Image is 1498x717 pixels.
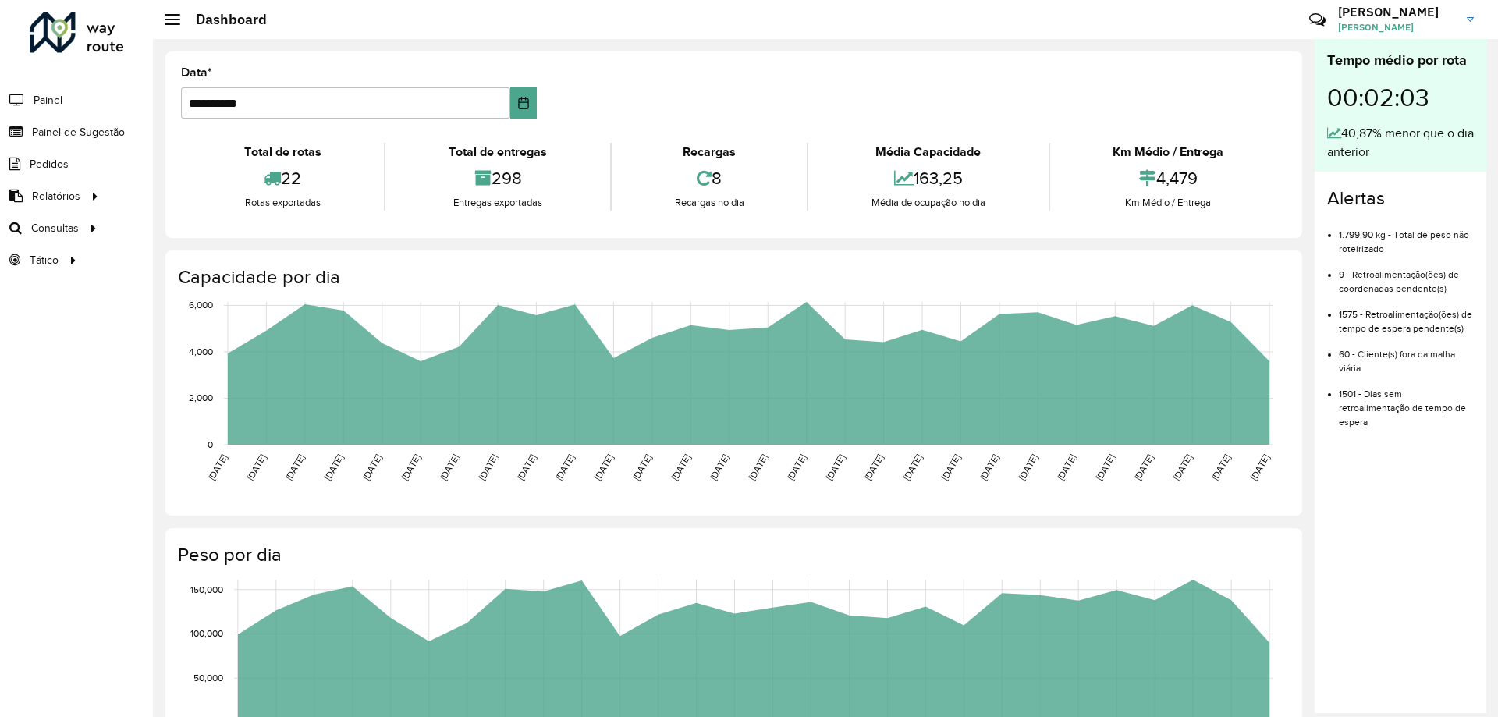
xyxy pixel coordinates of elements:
text: [DATE] [515,453,538,482]
div: 298 [389,162,605,195]
text: [DATE] [1017,453,1039,482]
div: 22 [185,162,380,195]
div: Recargas [616,143,803,162]
text: [DATE] [206,453,229,482]
span: Relatórios [32,188,80,204]
h4: Peso por dia [178,544,1287,566]
div: Entregas exportadas [389,195,605,211]
text: [DATE] [360,453,383,482]
text: [DATE] [399,453,422,482]
h4: Capacidade por dia [178,266,1287,289]
text: [DATE] [438,453,460,482]
text: [DATE] [1248,453,1271,482]
div: 40,87% menor que o dia anterior [1327,124,1474,162]
span: [PERSON_NAME] [1338,20,1455,34]
text: [DATE] [592,453,615,482]
button: Choose Date [510,87,538,119]
div: Total de rotas [185,143,380,162]
li: 9 - Retroalimentação(ões) de coordenadas pendente(s) [1339,256,1474,296]
div: Média Capacidade [812,143,1044,162]
text: [DATE] [283,453,306,482]
div: Rotas exportadas [185,195,380,211]
div: 163,25 [812,162,1044,195]
text: [DATE] [708,453,730,482]
text: [DATE] [322,453,345,482]
div: Média de ocupação no dia [812,195,1044,211]
div: Km Médio / Entrega [1054,143,1283,162]
text: [DATE] [1055,453,1077,482]
text: [DATE] [785,453,808,482]
text: 2,000 [189,393,213,403]
text: [DATE] [900,453,923,482]
text: [DATE] [939,453,962,482]
span: Consultas [31,220,79,236]
div: Recargas no dia [616,195,803,211]
text: [DATE] [1132,453,1155,482]
text: [DATE] [1209,453,1232,482]
text: [DATE] [477,453,499,482]
div: Tempo médio por rota [1327,50,1474,71]
text: [DATE] [630,453,653,482]
text: [DATE] [1171,453,1194,482]
div: 00:02:03 [1327,71,1474,124]
h4: Alertas [1327,187,1474,210]
text: [DATE] [824,453,847,482]
li: 1.799,90 kg - Total de peso não roteirizado [1339,216,1474,256]
text: 6,000 [189,300,213,311]
li: 1575 - Retroalimentação(ões) de tempo de espera pendente(s) [1339,296,1474,335]
h3: [PERSON_NAME] [1338,5,1455,20]
label: Data [181,63,212,82]
text: [DATE] [669,453,692,482]
h2: Dashboard [180,11,267,28]
span: Tático [30,252,59,268]
text: 0 [208,439,213,449]
text: [DATE] [978,453,1000,482]
li: 60 - Cliente(s) fora da malha viária [1339,335,1474,375]
div: Total de entregas [389,143,605,162]
text: 150,000 [190,584,223,595]
span: Painel [34,92,62,108]
div: 4,479 [1054,162,1283,195]
a: Contato Rápido [1301,3,1334,37]
div: Km Médio / Entrega [1054,195,1283,211]
span: Painel de Sugestão [32,124,125,140]
li: 1501 - Dias sem retroalimentação de tempo de espera [1339,375,1474,429]
text: [DATE] [1094,453,1116,482]
text: 100,000 [190,629,223,639]
text: 50,000 [193,673,223,683]
div: 8 [616,162,803,195]
text: [DATE] [747,453,769,482]
text: [DATE] [245,453,268,482]
text: [DATE] [862,453,885,482]
text: [DATE] [553,453,576,482]
span: Pedidos [30,156,69,172]
text: 4,000 [189,346,213,357]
